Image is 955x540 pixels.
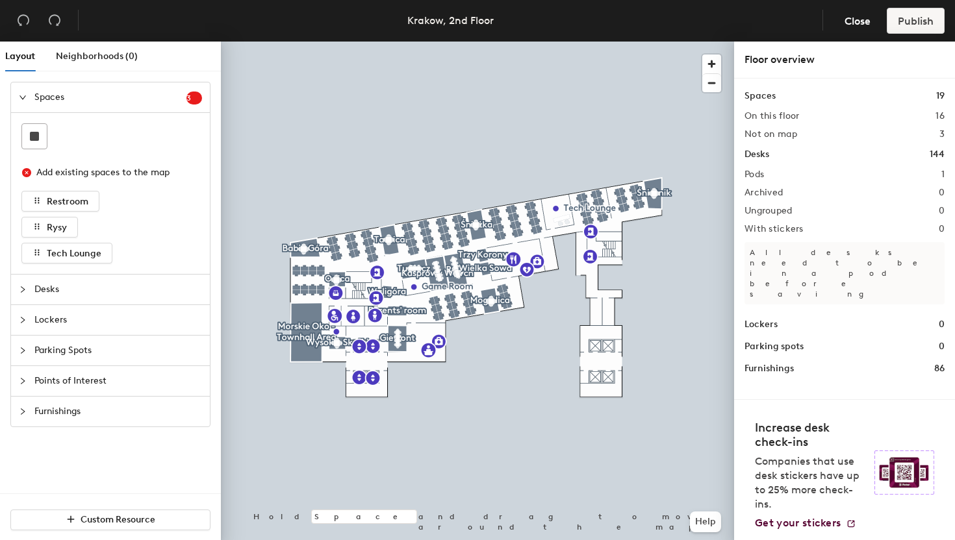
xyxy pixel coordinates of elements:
[755,454,867,511] p: Companies that use desk stickers have up to 25% more check-ins.
[745,147,769,162] h1: Desks
[939,206,945,216] h2: 0
[939,224,945,234] h2: 0
[10,509,210,530] button: Custom Resource
[690,511,721,532] button: Help
[21,243,112,264] button: Tech Lounge
[745,224,804,234] h2: With stickers
[874,450,934,495] img: Sticker logo
[939,317,945,332] h1: 0
[930,147,945,162] h1: 144
[745,169,764,180] h2: Pods
[887,8,945,34] button: Publish
[939,339,945,354] h1: 0
[934,362,945,376] h1: 86
[745,362,794,376] h1: Furnishings
[22,168,31,177] span: close-circle
[19,347,27,354] span: collapsed
[10,8,36,34] button: Undo (⌘ + Z)
[745,339,804,354] h1: Parking spots
[407,12,494,29] div: Krakow, 2nd Floor
[42,8,68,34] button: Redo (⌘ + ⇧ + Z)
[936,89,945,103] h1: 19
[745,317,778,332] h1: Lockers
[936,111,945,121] h2: 16
[186,92,202,104] sup: 3
[745,52,945,67] div: Floor overview
[47,248,101,259] span: Tech Lounge
[745,111,800,121] h2: On this floor
[755,517,856,530] a: Get your stickers
[34,82,186,112] span: Spaces
[36,166,191,180] div: Add existing spaces to the map
[47,222,67,233] span: Rysy
[745,188,783,198] h2: Archived
[34,366,202,396] span: Points of Interest
[19,93,27,101] span: expanded
[19,316,27,324] span: collapsed
[56,51,138,62] span: Neighborhoods (0)
[81,514,155,525] span: Custom Resource
[755,421,867,449] h4: Increase desk check-ins
[834,8,882,34] button: Close
[939,188,945,198] h2: 0
[745,129,797,140] h2: Not on map
[755,517,841,529] span: Get your stickers
[19,408,27,415] span: collapsed
[21,217,78,238] button: Rysy
[939,129,945,140] h2: 3
[34,305,202,335] span: Lockers
[186,93,202,103] span: 3
[5,51,35,62] span: Layout
[34,397,202,426] span: Furnishings
[47,196,88,207] span: Restroom
[19,286,27,293] span: collapsed
[845,15,871,27] span: Close
[34,336,202,365] span: Parking Spots
[19,377,27,385] span: collapsed
[21,191,99,212] button: Restroom
[34,275,202,304] span: Desks
[745,89,776,103] h1: Spaces
[745,206,793,216] h2: Ungrouped
[745,242,945,304] p: All desks need to be in a pod before saving
[941,169,945,180] h2: 1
